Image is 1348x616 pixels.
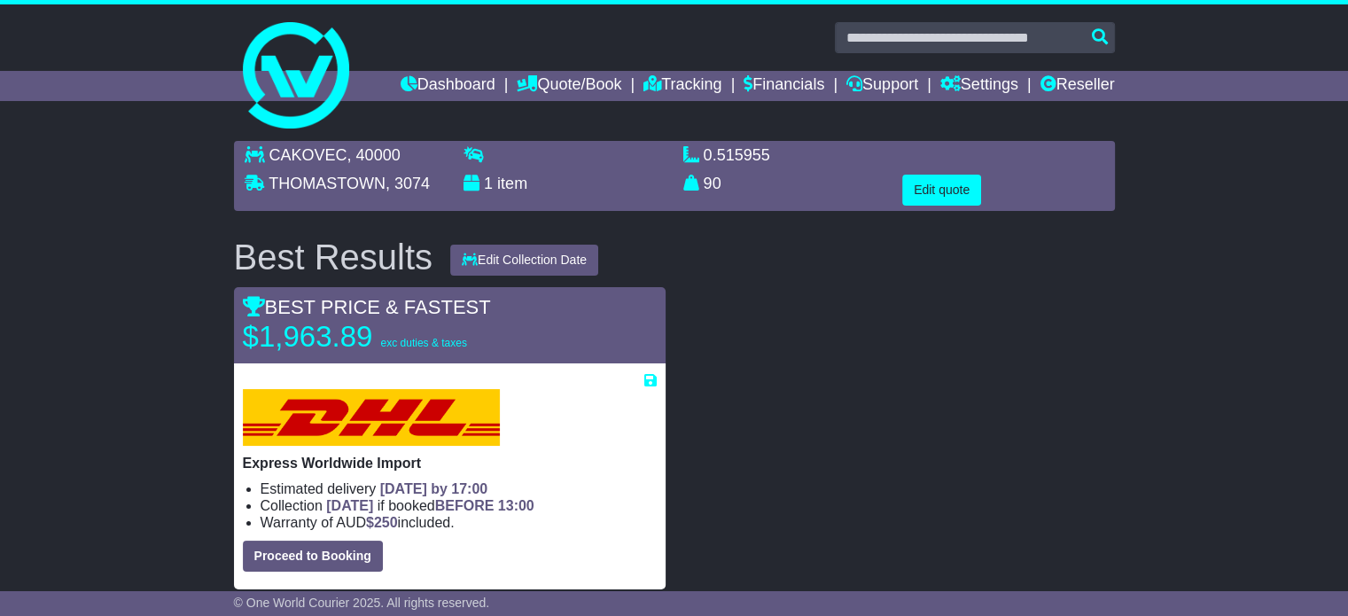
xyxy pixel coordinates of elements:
[940,71,1018,101] a: Settings
[326,498,534,513] span: if booked
[744,71,824,101] a: Financials
[902,175,981,206] button: Edit quote
[498,498,534,513] span: 13:00
[380,337,466,349] span: exc duties & taxes
[435,498,495,513] span: BEFORE
[497,175,527,192] span: item
[484,175,493,192] span: 1
[269,146,347,164] span: CAKOVEC
[386,175,430,192] span: , 3074
[643,71,721,101] a: Tracking
[269,175,386,192] span: THOMASTOWN
[401,71,495,101] a: Dashboard
[380,481,488,496] span: [DATE] by 17:00
[517,71,621,101] a: Quote/Book
[326,498,373,513] span: [DATE]
[234,596,490,610] span: © One World Courier 2025. All rights reserved.
[704,146,770,164] span: 0.515955
[225,238,442,277] div: Best Results
[243,296,491,318] span: BEST PRICE & FASTEST
[347,146,401,164] span: , 40000
[1040,71,1114,101] a: Reseller
[243,541,383,572] button: Proceed to Booking
[366,515,398,530] span: $
[450,245,598,276] button: Edit Collection Date
[704,175,721,192] span: 90
[243,319,467,355] p: $1,963.89
[846,71,918,101] a: Support
[261,480,657,497] li: Estimated delivery
[243,455,657,472] p: Express Worldwide Import
[261,514,657,531] li: Warranty of AUD included.
[261,497,657,514] li: Collection
[374,515,398,530] span: 250
[243,389,500,446] img: DHL: Express Worldwide Import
